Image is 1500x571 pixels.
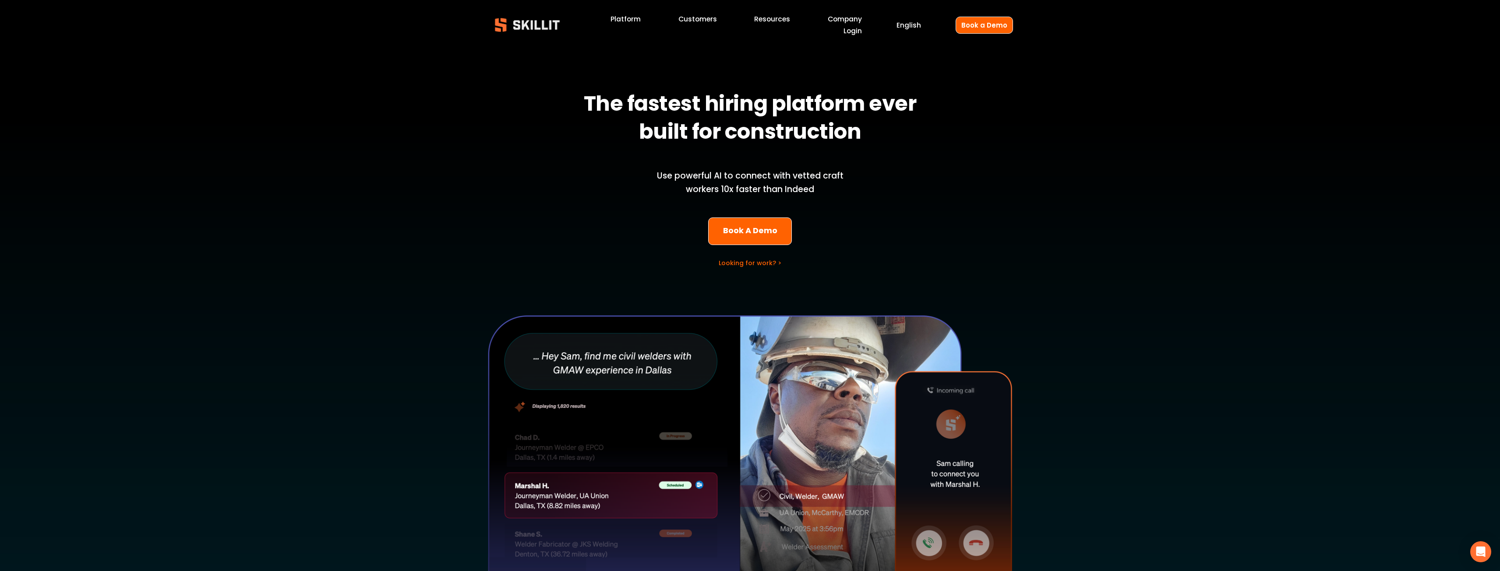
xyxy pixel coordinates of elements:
[956,17,1013,34] a: Book a Demo
[896,19,921,31] div: language picker
[611,14,641,25] a: Platform
[708,217,792,245] a: Book A Demo
[844,25,862,37] a: Login
[754,14,790,24] span: Resources
[678,14,717,25] a: Customers
[719,259,781,267] a: Looking for work? >
[642,169,858,196] p: Use powerful AI to connect with vetted craft workers 10x faster than Indeed
[487,12,567,38] img: Skillit
[896,20,921,30] span: English
[754,14,790,25] a: folder dropdown
[1470,541,1491,562] div: Open Intercom Messenger
[828,14,862,25] a: Company
[584,88,921,151] strong: The fastest hiring platform ever built for construction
